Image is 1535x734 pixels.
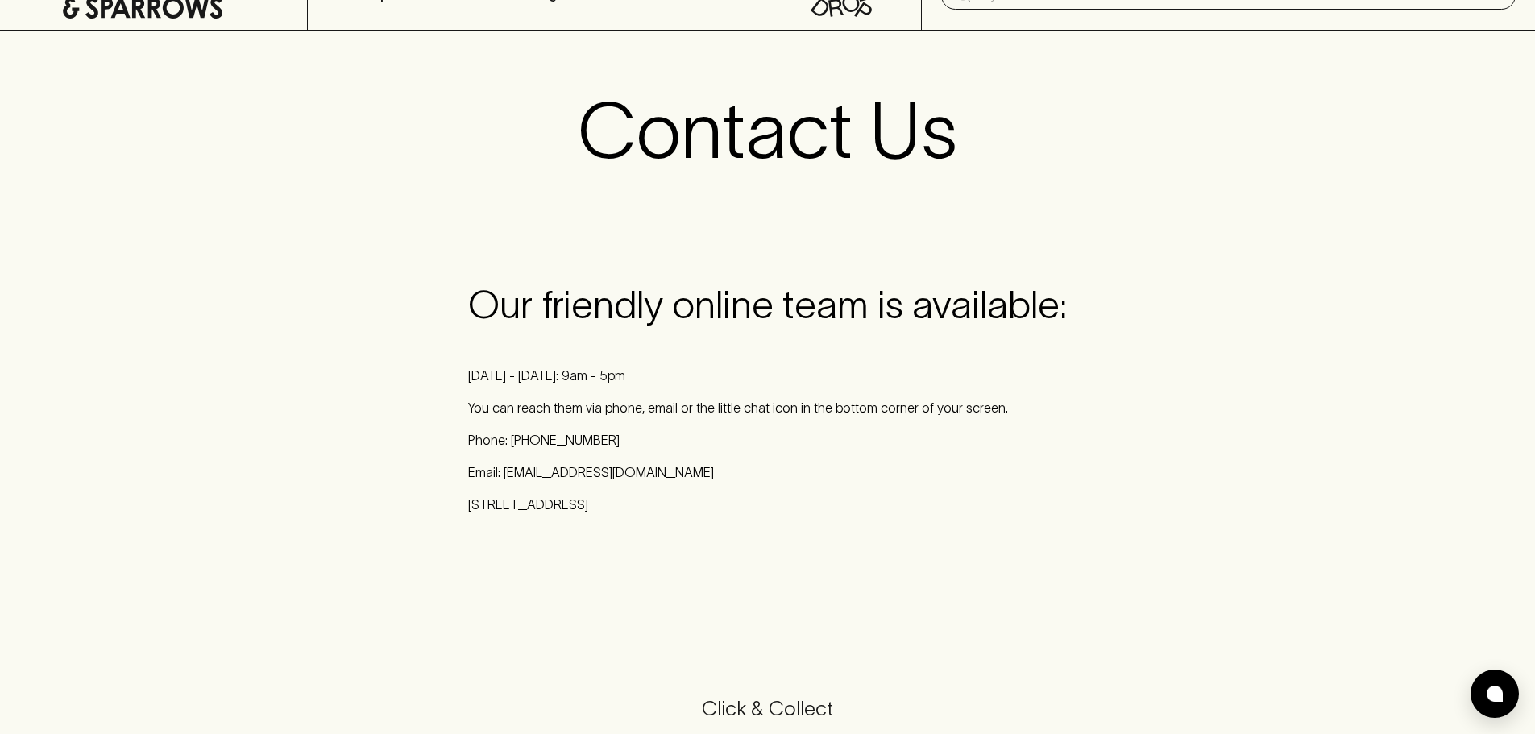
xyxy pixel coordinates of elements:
[19,695,1516,722] h5: Click & Collect
[578,85,957,176] h1: Contact Us
[468,366,1067,385] p: [DATE] - [DATE]: 9am - 5pm
[468,462,1067,482] p: Email: [EMAIL_ADDRESS][DOMAIN_NAME]
[468,430,1067,450] p: Phone: [PHONE_NUMBER]
[468,398,1067,417] p: You can reach them via phone, email or the little chat icon in the bottom corner of your screen.
[468,282,1067,327] h3: Our friendly online team is available:
[468,495,1067,514] p: [STREET_ADDRESS]
[1487,686,1503,702] img: bubble-icon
